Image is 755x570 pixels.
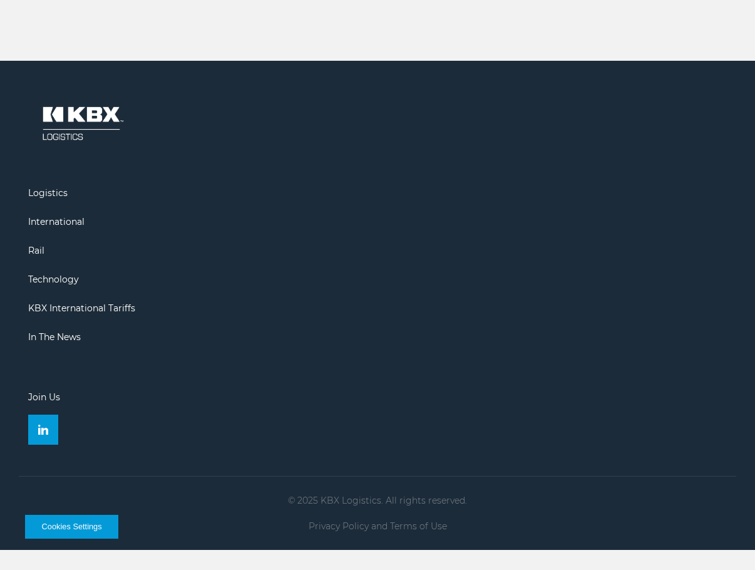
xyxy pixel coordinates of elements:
img: Linkedin [38,425,48,435]
button: Cookies Settings [25,515,118,539]
a: Terms of Use [390,521,447,532]
img: kbx logo [28,92,135,155]
a: Rail [28,245,44,256]
a: In The News [28,331,81,343]
p: © 2025 KBX Logistics. All rights reserved. [19,495,736,505]
span: and [371,521,388,532]
a: International [28,216,85,227]
a: Join Us [28,391,60,403]
a: Logistics [28,187,68,199]
a: Technology [28,274,79,285]
a: Privacy Policy [309,521,369,532]
a: KBX International Tariffs [28,303,135,314]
